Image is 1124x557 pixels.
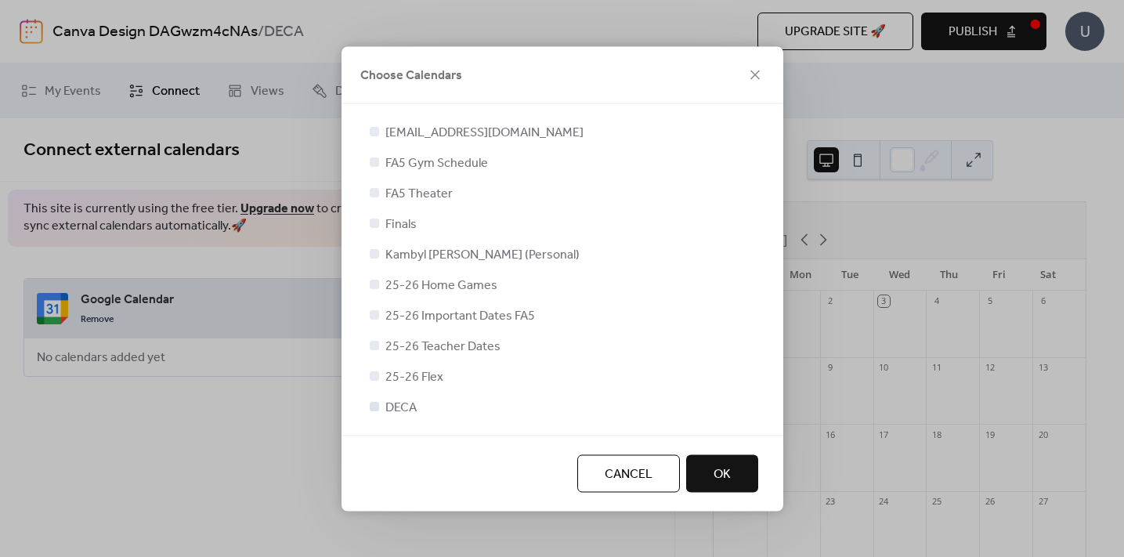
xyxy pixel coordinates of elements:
[577,454,680,492] button: Cancel
[385,276,497,295] span: 25-26 Home Games
[385,154,488,172] span: FA5 Gym Schedule
[385,215,417,233] span: Finals
[686,454,758,492] button: OK
[385,337,501,356] span: 25-26 Teacher Dates
[385,245,580,264] span: Kambyl [PERSON_NAME] (Personal)
[385,306,535,325] span: 25-26 Important Dates FA5
[385,398,417,417] span: DECA
[605,465,652,483] span: Cancel
[385,184,453,203] span: FA5 Theater
[385,123,584,142] span: [EMAIL_ADDRESS][DOMAIN_NAME]
[360,66,462,85] span: Choose Calendars
[385,367,443,386] span: 25-26 Flex
[714,465,731,483] span: OK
